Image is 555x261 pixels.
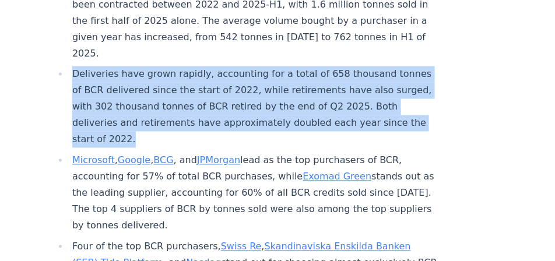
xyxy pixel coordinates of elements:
[197,155,240,166] a: JPMorgan
[69,153,440,234] li: , , , and lead as the top purchasers of BCR, accounting for 57% of total BCR purchases, while sta...
[72,155,115,166] a: Microsoft
[303,171,371,182] a: Exomad Green
[153,155,173,166] a: BCG
[118,155,150,166] a: Google
[221,241,262,252] a: Swiss Re
[69,66,440,148] li: Deliveries have grown rapidly, accounting for a total of 658 thousand tonnes of BCR delivered sin...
